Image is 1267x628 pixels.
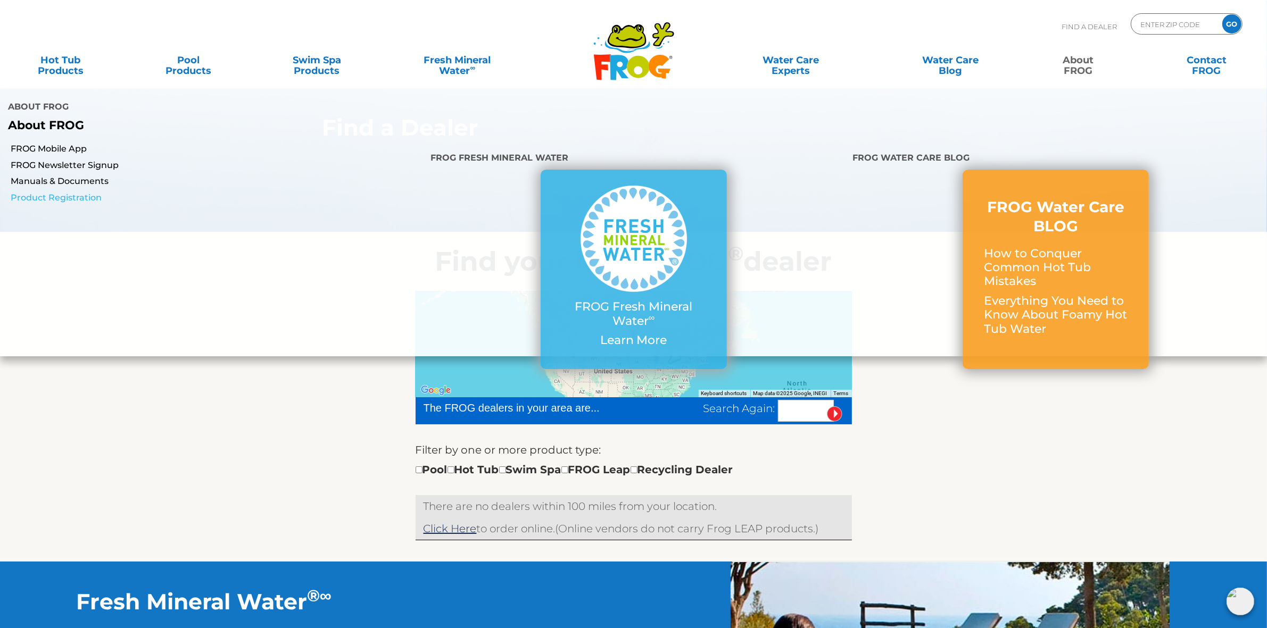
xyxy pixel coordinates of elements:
[1062,13,1117,40] p: Find A Dealer
[1139,16,1211,32] input: Zip Code Form
[1222,14,1241,34] input: GO
[853,148,1260,170] h4: FROG Water Care BLOG
[753,390,827,396] span: Map data ©2025 Google, INEGI
[11,143,423,155] a: FROG Mobile App
[395,49,519,71] a: Fresh MineralWater∞
[424,522,556,535] span: to order online.
[416,461,733,478] div: Pool Hot Tub Swim Spa FROG Leap Recycling Dealer
[1029,49,1128,71] a: AboutFROG
[424,520,844,537] p: (Online vendors do not carry Frog LEAP products.)
[1227,588,1254,615] img: openIcon
[703,402,775,415] span: Search Again:
[834,390,849,396] a: Terms
[139,49,238,71] a: PoolProducts
[900,49,1000,71] a: Water CareBlog
[8,97,626,119] h4: About FROG
[710,49,872,71] a: Water CareExperts
[267,49,367,71] a: Swim SpaProducts
[562,300,706,328] p: FROG Fresh Mineral Water
[701,390,747,397] button: Keyboard shortcuts
[562,333,706,347] p: Learn More
[984,294,1128,336] p: Everything You Need to Know About Foamy Hot Tub Water
[984,197,1128,236] h3: FROG Water Care BLOG
[11,49,110,71] a: Hot TubProducts
[307,585,320,606] sup: ®
[8,118,84,132] b: About FROG
[418,383,453,397] a: Open this area in Google Maps (opens a new window)
[827,406,842,422] input: Submit
[430,148,837,170] h4: FROG Fresh Mineral Water
[984,247,1128,289] p: How to Conquer Common Hot Tub Mistakes
[984,197,1128,341] a: FROG Water Care BLOG How to Conquer Common Hot Tub Mistakes Everything You Need to Know About Foa...
[424,522,477,535] a: Click Here
[11,192,423,204] a: Product Registration
[416,441,601,458] label: Filter by one or more product type:
[11,160,423,171] a: FROG Newsletter Signup
[424,498,844,515] p: There are no dealers within 100 miles from your location.
[424,400,638,416] div: The FROG dealers in your area are...
[562,186,706,353] a: FROG Fresh Mineral Water∞ Learn More
[470,63,476,72] sup: ∞
[320,585,332,606] sup: ∞
[11,175,423,187] a: Manuals & Documents
[649,312,655,323] sup: ∞
[1157,49,1256,71] a: ContactFROG
[76,588,558,615] h2: Fresh Mineral Water
[418,383,453,397] img: Google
